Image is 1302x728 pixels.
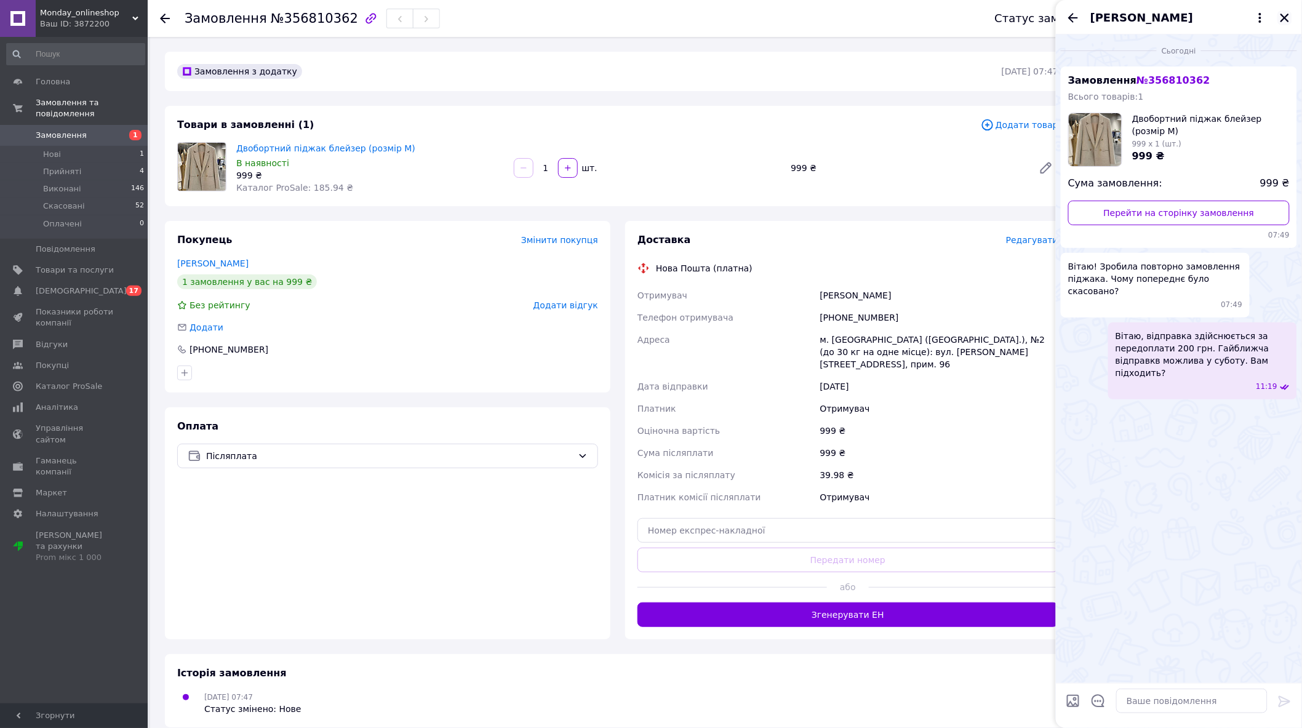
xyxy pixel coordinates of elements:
[1260,177,1290,191] span: 999 ₴
[36,423,114,445] span: Управління сайтом
[190,300,250,310] span: Без рейтингу
[786,159,1029,177] div: 999 ₴
[637,234,691,246] span: Доставка
[236,183,353,193] span: Каталог ProSale: 185.94 ₴
[1277,10,1292,25] button: Закрити
[140,149,144,160] span: 1
[43,149,61,160] span: Нові
[40,18,148,30] div: Ваш ID: 3872200
[1157,46,1201,57] span: Сьогодні
[36,244,95,255] span: Повідомлення
[36,508,98,519] span: Налаштування
[637,404,676,414] span: Платник
[637,602,1058,627] button: Згенерувати ЕН
[129,130,142,140] span: 1
[236,169,504,182] div: 999 ₴
[206,449,573,463] span: Післяплата
[36,97,148,119] span: Замовлення та повідомлення
[1068,92,1144,102] span: Всього товарів: 1
[36,306,114,329] span: Показники роботи компанії
[177,274,317,289] div: 1 замовлення у вас на 999 ₴
[1061,44,1297,57] div: 12.08.2025
[1002,66,1058,76] time: [DATE] 07:47
[185,11,267,26] span: Замовлення
[1006,235,1058,245] span: Редагувати
[6,43,145,65] input: Пошук
[995,12,1108,25] div: Статус замовлення
[177,119,314,130] span: Товари в замовленні (1)
[43,201,85,212] span: Скасовані
[818,486,1061,508] div: Отримувач
[1068,74,1210,86] span: Замовлення
[1132,140,1181,148] span: 999 x 1 (шт.)
[637,492,761,502] span: Платник комісії післяплати
[521,235,598,245] span: Змінити покупця
[36,286,127,297] span: [DEMOGRAPHIC_DATA]
[177,667,287,679] span: Історія замовлення
[818,329,1061,375] div: м. [GEOGRAPHIC_DATA] ([GEOGRAPHIC_DATA].), №2 (до 30 кг на одне місце): вул. [PERSON_NAME][STREET...
[637,518,1058,543] input: Номер експрес-накладної
[271,11,358,26] span: №356810362
[1221,300,1243,310] span: 07:49 12.08.2025
[43,183,81,194] span: Виконані
[43,218,82,230] span: Оплачені
[1116,330,1290,379] span: Вітаю, відправка здійснюється за передоплати 200 грн. Гайближча відправкв можлива у суботу. Вам п...
[818,398,1061,420] div: Отримувач
[637,426,720,436] span: Оціночна вартість
[1132,150,1165,162] span: 999 ₴
[140,218,144,230] span: 0
[818,306,1061,329] div: [PHONE_NUMBER]
[1068,177,1162,191] span: Сума замовлення:
[637,382,708,391] span: Дата відправки
[1068,230,1290,241] span: 07:49 12.08.2025
[177,420,218,432] span: Оплата
[36,381,102,392] span: Каталог ProSale
[533,300,598,310] span: Додати відгук
[1090,693,1106,709] button: Відкрити шаблони відповідей
[637,290,687,300] span: Отримувач
[160,12,170,25] div: Повернутися назад
[177,234,233,246] span: Покупець
[1068,201,1290,225] a: Перейти на сторінку замовлення
[36,76,70,87] span: Головна
[131,183,144,194] span: 146
[818,464,1061,486] div: 39.98 ₴
[177,258,249,268] a: [PERSON_NAME]
[637,448,714,458] span: Сума післяплати
[1066,10,1080,25] button: Назад
[981,118,1058,132] span: Додати товар
[1132,113,1290,137] span: Двобортний піджак блейзер (розмір М)
[36,487,67,498] span: Маркет
[36,530,114,564] span: [PERSON_NAME] та рахунки
[818,375,1061,398] div: [DATE]
[204,693,253,702] span: [DATE] 07:47
[818,284,1061,306] div: [PERSON_NAME]
[190,322,223,332] span: Додати
[188,343,270,356] div: [PHONE_NUMBER]
[1136,74,1210,86] span: № 356810362
[653,262,756,274] div: Нова Пошта (платна)
[579,162,599,174] div: шт.
[43,166,81,177] span: Прийняті
[36,265,114,276] span: Товари та послуги
[36,339,68,350] span: Відгуки
[818,420,1061,442] div: 999 ₴
[36,455,114,478] span: Гаманець компанії
[818,442,1061,464] div: 999 ₴
[36,360,69,371] span: Покупці
[236,158,289,168] span: В наявності
[637,335,670,345] span: Адреса
[1034,156,1058,180] a: Редагувати
[1068,260,1242,297] span: Вітаю! Зробила повторно замовлення піджака. Чому попереднє було скасовано?
[204,703,302,715] div: Статус змінено: Нове
[140,166,144,177] span: 4
[637,313,733,322] span: Телефон отримувача
[637,470,735,480] span: Комісія за післяплату
[36,552,114,563] div: Prom мікс 1 000
[1256,382,1277,392] span: 11:19 12.08.2025
[1090,10,1268,26] button: [PERSON_NAME]
[177,64,302,79] div: Замовлення з додатку
[135,201,144,212] span: 52
[1090,10,1193,26] span: [PERSON_NAME]
[236,143,415,153] a: Двобортний піджак блейзер (розмір М)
